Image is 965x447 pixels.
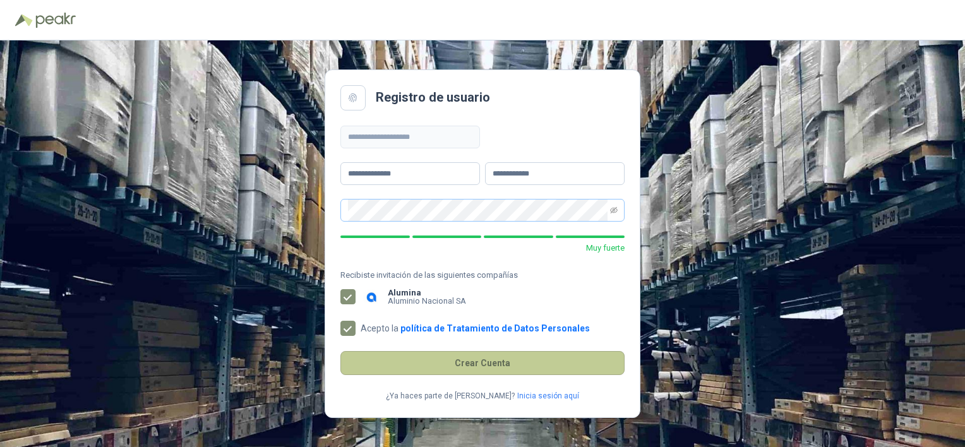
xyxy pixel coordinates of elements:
[340,351,625,375] button: Crear Cuenta
[15,14,33,27] img: Logo
[340,242,625,254] p: Muy fuerte
[388,289,466,297] b: Alumina
[517,390,579,402] a: Inicia sesión aquí
[35,13,76,28] img: Peakr
[610,206,618,214] span: eye-invisible
[340,269,625,282] span: Recibiste invitación de las siguientes compañías
[356,324,595,333] span: Acepto la
[388,297,466,305] p: Aluminio Nacional SA
[386,390,515,402] p: ¿Ya haces parte de [PERSON_NAME]?
[361,286,383,308] img: Company Logo
[376,88,490,107] h2: Registro de usuario
[400,323,590,333] a: política de Tratamiento de Datos Personales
